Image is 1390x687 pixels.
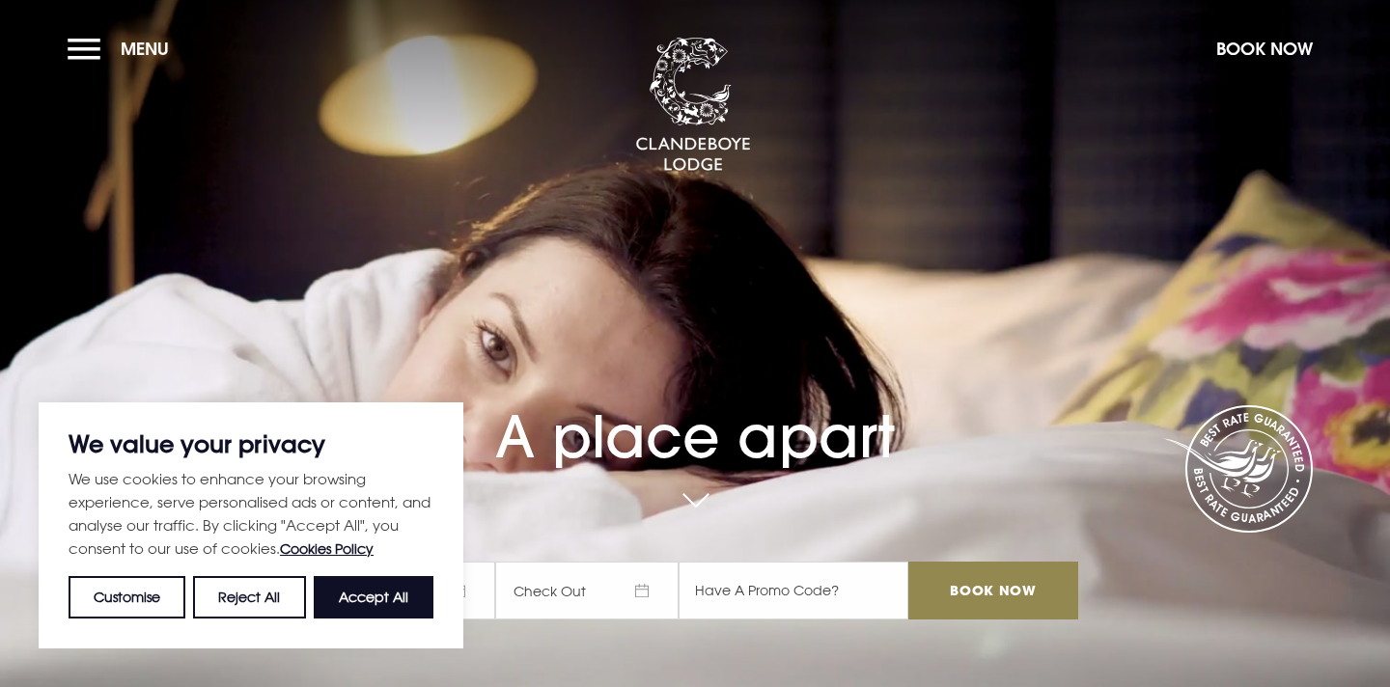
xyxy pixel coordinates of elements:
[69,432,433,455] p: We value your privacy
[121,38,169,60] span: Menu
[314,576,433,618] button: Accept All
[635,38,751,173] img: Clandeboye Lodge
[69,467,433,561] p: We use cookies to enhance your browsing experience, serve personalised ads or content, and analys...
[193,576,305,618] button: Reject All
[1207,28,1322,69] button: Book Now
[39,402,463,648] div: We value your privacy
[679,562,908,619] input: Have A Promo Code?
[280,540,374,557] a: Cookies Policy
[495,562,679,619] span: Check Out
[312,360,1078,471] h1: A place apart
[69,576,185,618] button: Customise
[68,28,179,69] button: Menu
[908,562,1078,619] input: Book Now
